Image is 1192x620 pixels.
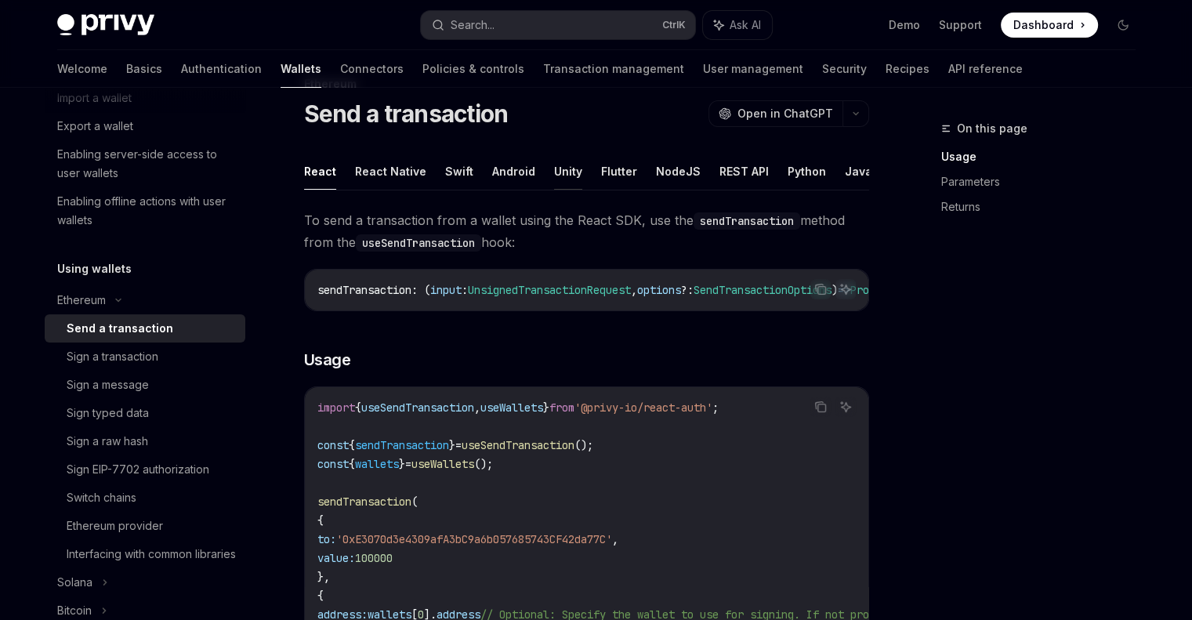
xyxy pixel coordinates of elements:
button: Toggle dark mode [1110,13,1136,38]
a: Policies & controls [422,50,524,88]
span: Open in ChatGPT [737,106,833,121]
a: Enabling offline actions with user wallets [45,187,245,234]
button: Unity [554,153,582,190]
div: Send a transaction [67,319,173,338]
a: Interfacing with common libraries [45,540,245,568]
div: Export a wallet [57,117,133,136]
button: Ask AI [835,279,856,299]
span: useSendTransaction [462,438,574,452]
a: Sign a message [45,371,245,399]
div: Sign a message [67,375,149,394]
a: Transaction management [543,50,684,88]
span: '@privy-io/react-auth' [574,401,712,415]
span: (); [574,438,593,452]
span: ; [712,401,719,415]
span: useWallets [480,401,543,415]
span: Ask AI [730,17,761,33]
span: { [317,589,324,603]
img: dark logo [57,14,154,36]
div: Sign typed data [67,404,149,422]
span: 100000 [355,551,393,565]
a: User management [703,50,803,88]
span: from [549,401,574,415]
span: On this page [957,119,1027,138]
span: { [349,457,355,471]
a: Support [939,17,982,33]
a: Sign a raw hash [45,427,245,455]
span: : [462,283,468,297]
button: React [304,153,336,190]
a: Usage [941,144,1148,169]
span: value: [317,551,355,565]
a: Export a wallet [45,112,245,140]
a: Ethereum provider [45,512,245,540]
button: Ask AI [835,397,856,417]
span: ) [832,283,838,297]
span: } [543,401,549,415]
code: sendTransaction [694,212,800,230]
h5: Using wallets [57,259,132,278]
code: useSendTransaction [356,234,481,252]
a: Recipes [886,50,929,88]
span: SendTransactionOptions [694,283,832,297]
span: , [631,283,637,297]
span: useSendTransaction [361,401,474,415]
button: Open in ChatGPT [708,100,842,127]
span: ?: [681,283,694,297]
span: } [449,438,455,452]
a: Send a transaction [45,314,245,343]
span: wallets [355,457,399,471]
div: Switch chains [67,488,136,507]
button: REST API [719,153,769,190]
div: Enabling offline actions with user wallets [57,192,236,230]
a: API reference [948,50,1023,88]
a: Enabling server-side access to user wallets [45,140,245,187]
button: Ask AI [703,11,772,39]
a: Parameters [941,169,1148,194]
span: Dashboard [1013,17,1074,33]
a: Switch chains [45,484,245,512]
a: Sign EIP-7702 authorization [45,455,245,484]
span: }, [317,570,330,584]
a: Connectors [340,50,404,88]
span: sendTransaction [317,495,411,509]
div: Search... [451,16,495,34]
span: ( [411,495,418,509]
button: Copy the contents from the code block [810,279,831,299]
button: Copy the contents from the code block [810,397,831,417]
a: Security [822,50,867,88]
button: NodeJS [656,153,701,190]
div: Ethereum [57,291,106,310]
a: Wallets [281,50,321,88]
span: { [355,401,361,415]
h1: Send a transaction [304,100,509,128]
span: { [317,513,324,528]
span: sendTransaction [355,438,449,452]
div: Bitcoin [57,601,92,620]
span: } [399,457,405,471]
button: Android [492,153,535,190]
button: Python [788,153,826,190]
a: Basics [126,50,162,88]
a: Demo [889,17,920,33]
span: to: [317,532,336,546]
a: Authentication [181,50,262,88]
span: '0xE3070d3e4309afA3bC9a6b057685743CF42da77C' [336,532,612,546]
span: const [317,457,349,471]
a: Sign a transaction [45,343,245,371]
div: Sign a transaction [67,347,158,366]
span: Usage [304,349,351,371]
div: Sign a raw hash [67,432,148,451]
span: const [317,438,349,452]
span: : ( [411,283,430,297]
button: Flutter [601,153,637,190]
span: Ctrl K [662,19,686,31]
div: Solana [57,573,92,592]
div: Ethereum provider [67,517,163,535]
button: Swift [445,153,473,190]
span: import [317,401,355,415]
span: UnsignedTransactionRequest [468,283,631,297]
a: Sign typed data [45,399,245,427]
span: = [405,457,411,471]
div: Sign EIP-7702 authorization [67,460,209,479]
